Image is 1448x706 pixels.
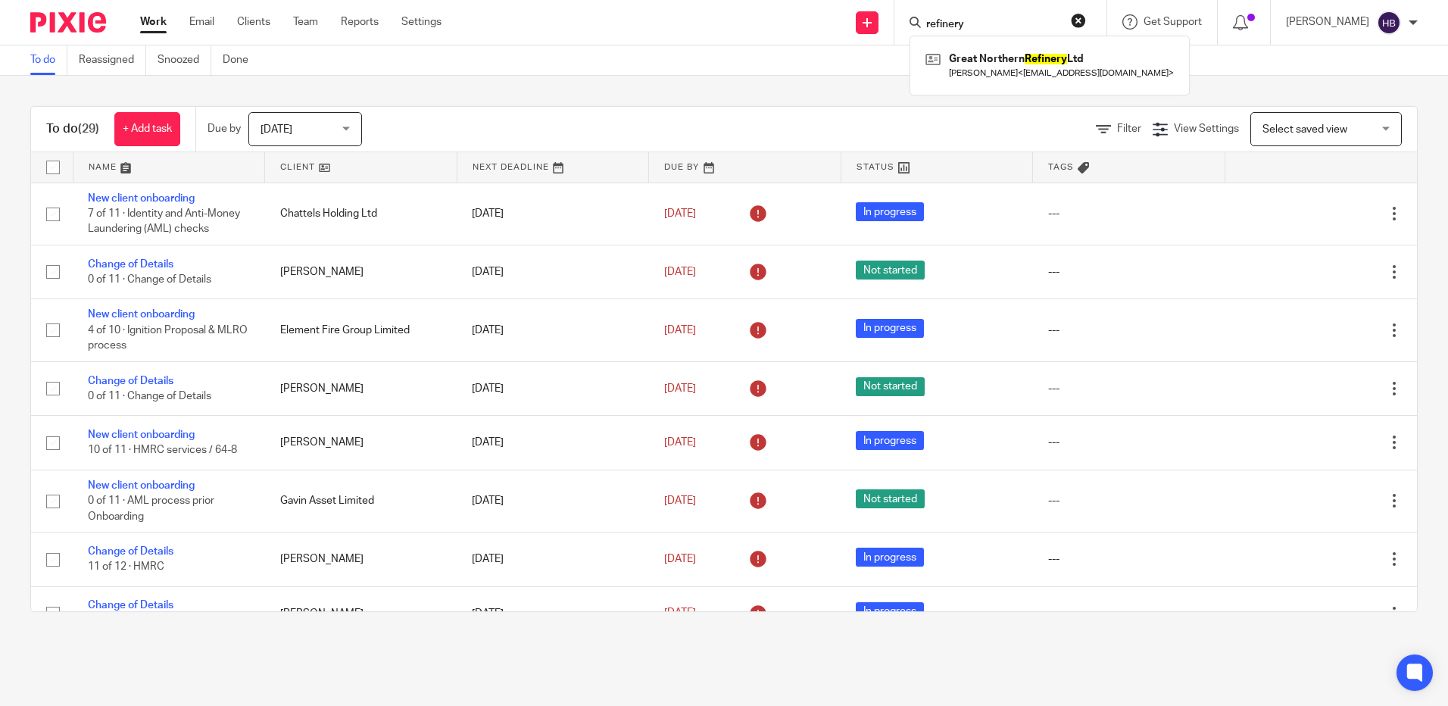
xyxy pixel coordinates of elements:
[1048,381,1210,396] div: ---
[401,14,442,30] a: Settings
[1048,206,1210,221] div: ---
[88,445,237,456] span: 10 of 11 · HMRC services / 64-8
[457,361,649,415] td: [DATE]
[88,600,173,611] a: Change of Details
[88,562,164,573] span: 11 of 12 · HMRC
[457,183,649,245] td: [DATE]
[1048,264,1210,280] div: ---
[457,586,649,640] td: [DATE]
[341,14,379,30] a: Reports
[88,430,195,440] a: New client onboarding
[114,112,180,146] a: + Add task
[856,548,924,567] span: In progress
[208,121,241,136] p: Due by
[664,208,696,219] span: [DATE]
[664,554,696,564] span: [DATE]
[189,14,214,30] a: Email
[925,18,1061,32] input: Search
[265,586,457,640] td: [PERSON_NAME]
[856,261,925,280] span: Not started
[856,489,925,508] span: Not started
[1048,435,1210,450] div: ---
[88,495,214,522] span: 0 of 11 · AML process prior Onboarding
[88,208,240,235] span: 7 of 11 · Identity and Anti-Money Laundering (AML) checks
[1048,551,1210,567] div: ---
[88,376,173,386] a: Change of Details
[265,361,457,415] td: [PERSON_NAME]
[88,259,173,270] a: Change of Details
[1377,11,1401,35] img: svg%3E
[457,533,649,586] td: [DATE]
[1048,323,1210,338] div: ---
[1262,124,1347,135] span: Select saved view
[223,45,260,75] a: Done
[140,14,167,30] a: Work
[237,14,270,30] a: Clients
[88,546,173,557] a: Change of Details
[664,495,696,506] span: [DATE]
[158,45,211,75] a: Snoozed
[1048,606,1210,621] div: ---
[457,416,649,470] td: [DATE]
[856,431,924,450] span: In progress
[856,602,924,621] span: In progress
[265,245,457,298] td: [PERSON_NAME]
[856,319,924,338] span: In progress
[457,245,649,298] td: [DATE]
[1048,493,1210,508] div: ---
[79,45,146,75] a: Reassigned
[88,325,248,351] span: 4 of 10 · Ignition Proposal & MLRO process
[30,12,106,33] img: Pixie
[1174,123,1239,134] span: View Settings
[664,437,696,448] span: [DATE]
[1048,163,1074,171] span: Tags
[1117,123,1141,134] span: Filter
[265,299,457,361] td: Element Fire Group Limited
[856,202,924,221] span: In progress
[664,383,696,394] span: [DATE]
[30,45,67,75] a: To do
[265,470,457,532] td: Gavin Asset Limited
[46,121,99,137] h1: To do
[457,470,649,532] td: [DATE]
[664,325,696,336] span: [DATE]
[664,608,696,619] span: [DATE]
[293,14,318,30] a: Team
[265,183,457,245] td: Chattels Holding Ltd
[1071,13,1086,28] button: Clear
[78,123,99,135] span: (29)
[88,309,195,320] a: New client onboarding
[856,377,925,396] span: Not started
[457,299,649,361] td: [DATE]
[88,391,211,401] span: 0 of 11 · Change of Details
[88,480,195,491] a: New client onboarding
[265,416,457,470] td: [PERSON_NAME]
[265,533,457,586] td: [PERSON_NAME]
[88,274,211,285] span: 0 of 11 · Change of Details
[88,193,195,204] a: New client onboarding
[1144,17,1202,27] span: Get Support
[1286,14,1369,30] p: [PERSON_NAME]
[261,124,292,135] span: [DATE]
[664,267,696,277] span: [DATE]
